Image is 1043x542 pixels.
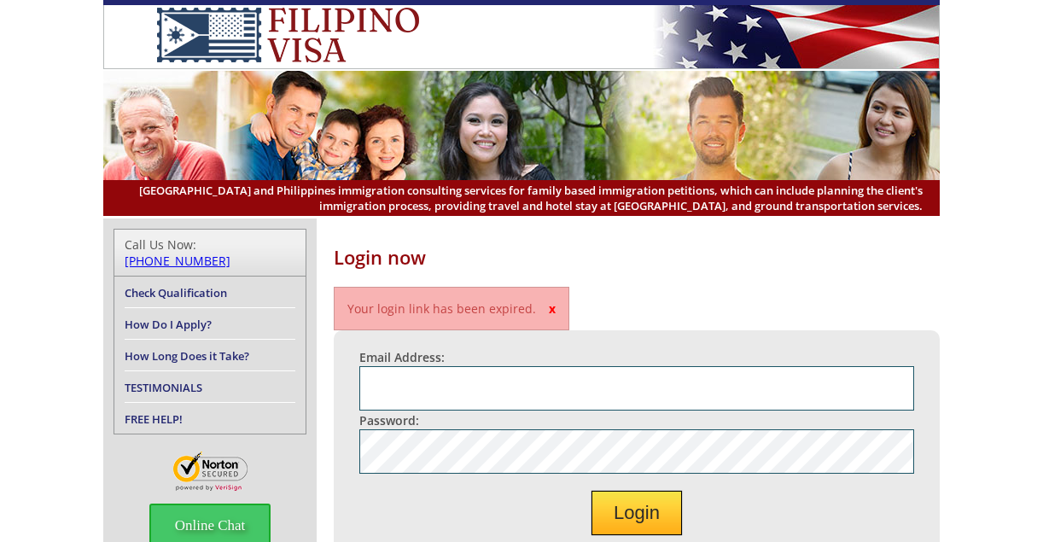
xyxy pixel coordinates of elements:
[125,348,249,364] a: How Long Does it Take?
[125,285,227,300] a: Check Qualification
[125,317,212,332] a: How Do I Apply?
[125,411,183,427] a: FREE HELP!
[359,349,445,365] label: Email Address:
[591,491,682,535] button: Login
[334,287,569,330] p: Your login link has been expired.
[125,253,230,269] a: [PHONE_NUMBER]
[334,244,940,270] h1: Login now
[359,412,419,428] label: Password:
[120,183,923,213] span: [GEOGRAPHIC_DATA] and Philippines immigration consulting services for family based immigration pe...
[125,380,202,395] a: TESTIMONIALS
[549,300,556,317] span: x
[125,236,295,269] div: Call Us Now:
